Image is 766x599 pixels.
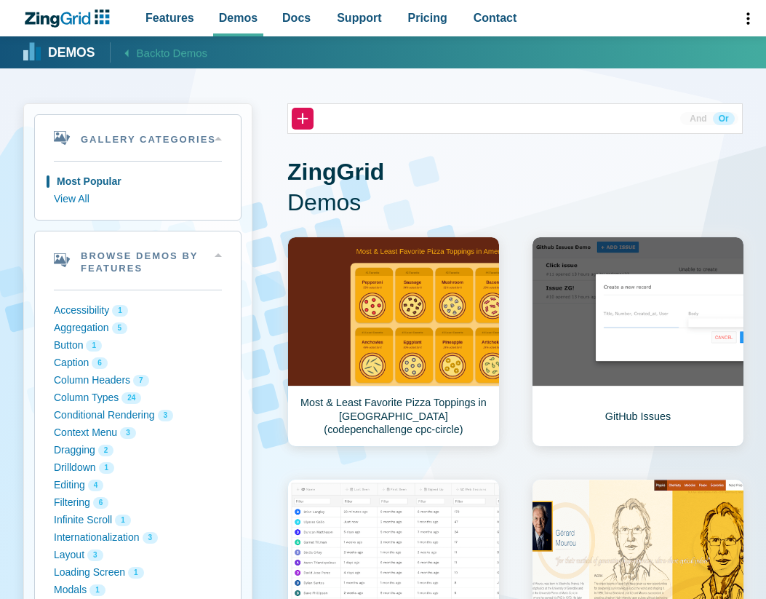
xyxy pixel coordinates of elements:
button: Conditional Rendering 3 [54,407,222,424]
span: Back [137,44,208,62]
button: Button 1 [54,337,222,354]
button: Drilldown 1 [54,459,222,477]
a: ZingChart Logo. Click to return to the homepage [23,9,117,28]
button: And [684,112,712,125]
button: Accessibility 1 [54,302,222,320]
button: Editing 4 [54,477,222,494]
span: Pricing [408,8,447,28]
strong: Demos [48,47,95,60]
span: to Demos [161,47,207,59]
iframe: Toggle Customer Support [693,526,737,570]
summary: Browse Demos By Features [35,231,241,290]
a: GitHub Issues [532,237,744,447]
summary: Gallery Categories [35,115,241,161]
button: Layout 3 [54,547,222,564]
button: Internationalization 3 [54,529,222,547]
span: Features [145,8,194,28]
span: Contact [474,8,517,28]
button: Context Menu 3 [54,424,222,442]
span: Demos [219,8,258,28]
strong: ZingGrid [287,159,384,185]
button: + [292,108,314,130]
button: Caption 6 [54,354,222,372]
button: Aggregation 5 [54,320,222,337]
span: Docs [282,8,311,28]
button: Or [713,112,735,125]
a: Most & Least Favorite Pizza Toppings in [GEOGRAPHIC_DATA] (codepenchallenge cpc-circle) [287,237,500,447]
button: Loading Screen 1 [54,564,222,582]
span: Demos [287,188,743,218]
button: Modals 1 [54,582,222,599]
a: Backto Demos [110,42,208,62]
button: View All [54,191,222,208]
button: Most Popular [54,173,222,191]
a: Demos [25,41,95,63]
button: Column Headers 7 [54,372,222,389]
button: Filtering 6 [54,494,222,512]
button: Infinite Scroll 1 [54,512,222,529]
button: Column Types 24 [54,389,222,407]
button: Dragging 2 [54,442,222,459]
span: Support [337,8,381,28]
